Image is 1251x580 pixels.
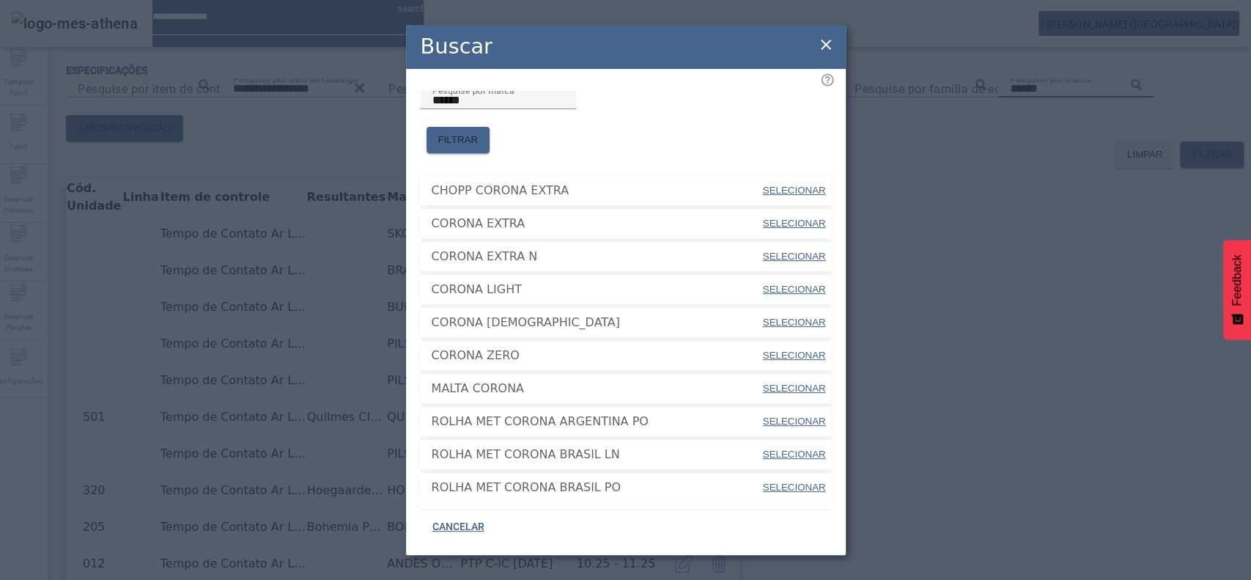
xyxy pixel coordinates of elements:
span: CANCELAR [432,520,484,535]
span: SELECIONAR [763,449,826,460]
span: SELECIONAR [763,284,826,295]
span: CHOPP CORONA EXTRA [432,182,761,199]
button: FILTRAR [427,127,490,153]
span: CORONA [DEMOGRAPHIC_DATA] [432,314,761,331]
button: SELECIONAR [761,342,827,369]
h2: Buscar [421,31,492,62]
span: SELECIONAR [763,185,826,196]
span: ROLHA MET CORONA BRASIL PO [432,479,761,496]
button: SELECIONAR [761,474,827,501]
mat-label: Pesquise por marca [432,85,514,95]
span: SELECIONAR [763,383,826,394]
span: CORONA ZERO [432,347,761,364]
button: SELECIONAR [761,177,827,204]
button: CANCELAR [421,514,496,540]
button: SELECIONAR [761,375,827,402]
span: SELECIONAR [763,350,826,361]
span: ROLHA MET CORONA BRASIL LN [432,446,761,463]
span: FILTRAR [438,133,479,147]
span: SELECIONAR [763,251,826,262]
button: SELECIONAR [761,408,827,435]
span: Feedback [1230,254,1244,306]
span: ROLHA MET CORONA ARGENTINA PO [432,413,761,430]
span: CORONA EXTRA [432,215,761,232]
span: SELECIONAR [763,218,826,229]
span: SELECIONAR [763,482,826,493]
button: SELECIONAR [761,210,827,237]
button: SELECIONAR [761,243,827,270]
span: CORONA EXTRA N [432,248,761,265]
button: SELECIONAR [761,276,827,303]
span: SELECIONAR [763,317,826,328]
button: SELECIONAR [761,441,827,468]
span: CORONA LIGHT [432,281,761,298]
span: SELECIONAR [763,416,826,427]
button: SELECIONAR [761,309,827,336]
span: MALTA CORONA [432,380,761,397]
button: Feedback - Mostrar pesquisa [1223,240,1251,339]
